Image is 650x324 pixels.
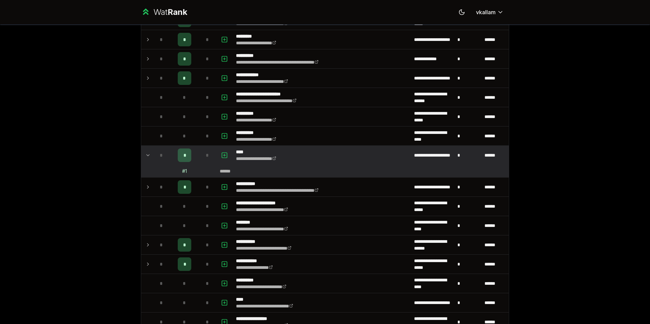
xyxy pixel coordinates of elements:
div: # 1 [182,168,187,175]
div: Wat [153,7,187,18]
span: vkallam [476,8,496,16]
a: WatRank [141,7,187,18]
button: vkallam [471,6,509,18]
span: Rank [168,7,187,17]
